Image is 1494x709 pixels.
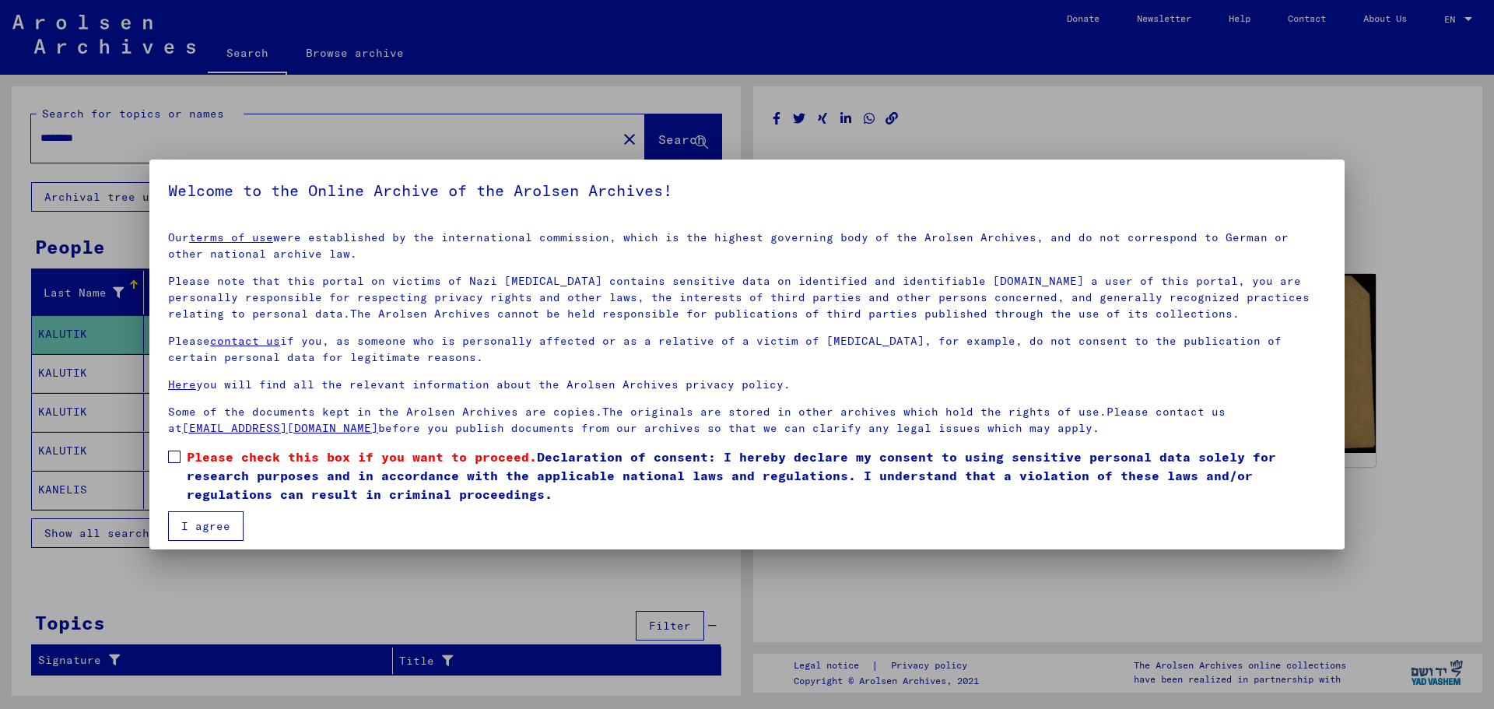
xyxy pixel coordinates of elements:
[168,511,244,541] button: I agree
[210,334,280,348] a: contact us
[168,333,1326,366] p: Please if you, as someone who is personally affected or as a relative of a victim of [MEDICAL_DAT...
[168,377,1326,393] p: you will find all the relevant information about the Arolsen Archives privacy policy.
[168,377,196,391] a: Here
[168,404,1326,437] p: Some of the documents kept in the Arolsen Archives are copies.The originals are stored in other a...
[168,230,1326,262] p: Our were established by the international commission, which is the highest governing body of the ...
[168,273,1326,322] p: Please note that this portal on victims of Nazi [MEDICAL_DATA] contains sensitive data on identif...
[182,421,378,435] a: [EMAIL_ADDRESS][DOMAIN_NAME]
[189,230,273,244] a: terms of use
[187,449,537,465] span: Please check this box if you want to proceed.
[168,178,1326,203] h5: Welcome to the Online Archive of the Arolsen Archives!
[187,448,1326,504] span: Declaration of consent: I hereby declare my consent to using sensitive personal data solely for r...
